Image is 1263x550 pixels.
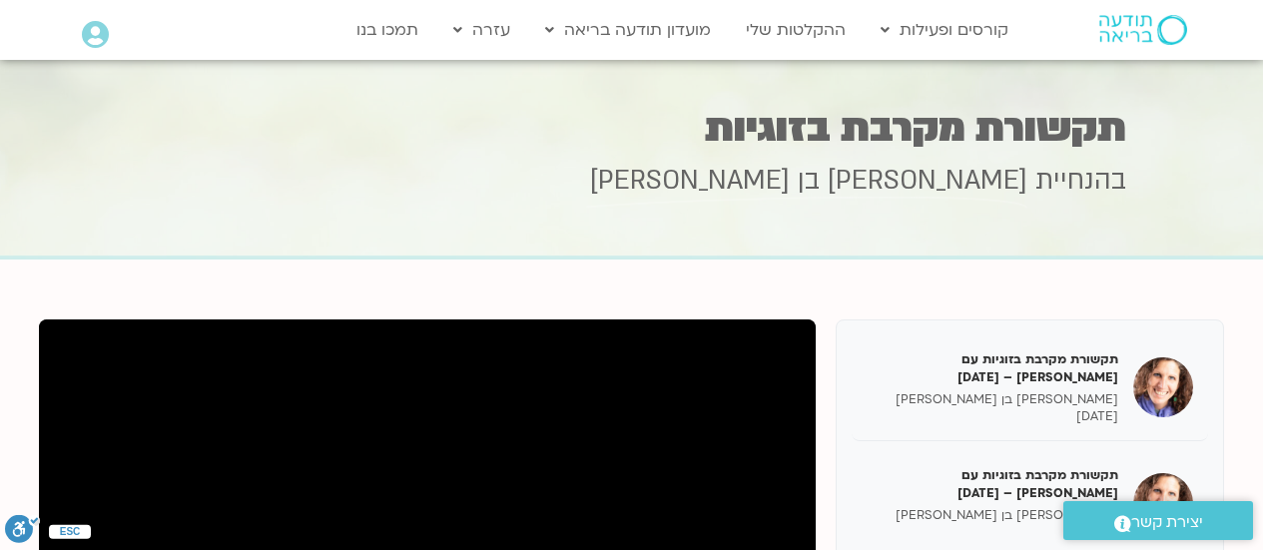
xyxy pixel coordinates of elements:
h5: תקשורת מקרבת בזוגיות עם [PERSON_NAME] – [DATE] [867,350,1118,386]
p: [PERSON_NAME] בן [PERSON_NAME] [867,507,1118,524]
span: בהנחיית [1035,163,1126,199]
span: יצירת קשר [1131,509,1203,536]
img: תקשורת מקרבת בזוגיות עם שאנייה – 20/05/25 [1133,357,1193,417]
a: קורסים ופעילות [871,11,1018,49]
h5: תקשורת מקרבת בזוגיות עם [PERSON_NAME] – [DATE] [867,466,1118,502]
a: תמכו בנו [346,11,428,49]
img: תקשורת מקרבת בזוגיות עם שאנייה – 27/05/25 [1133,473,1193,533]
p: [PERSON_NAME] בן [PERSON_NAME] [867,391,1118,408]
p: [DATE] [867,408,1118,425]
a: עזרה [443,11,520,49]
a: יצירת קשר [1063,501,1253,540]
p: [DATE] [867,524,1118,541]
h1: תקשורת מקרבת בזוגיות [138,109,1126,148]
a: מועדון תודעה בריאה [535,11,721,49]
img: תודעה בריאה [1099,15,1187,45]
a: ההקלטות שלי [736,11,856,49]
